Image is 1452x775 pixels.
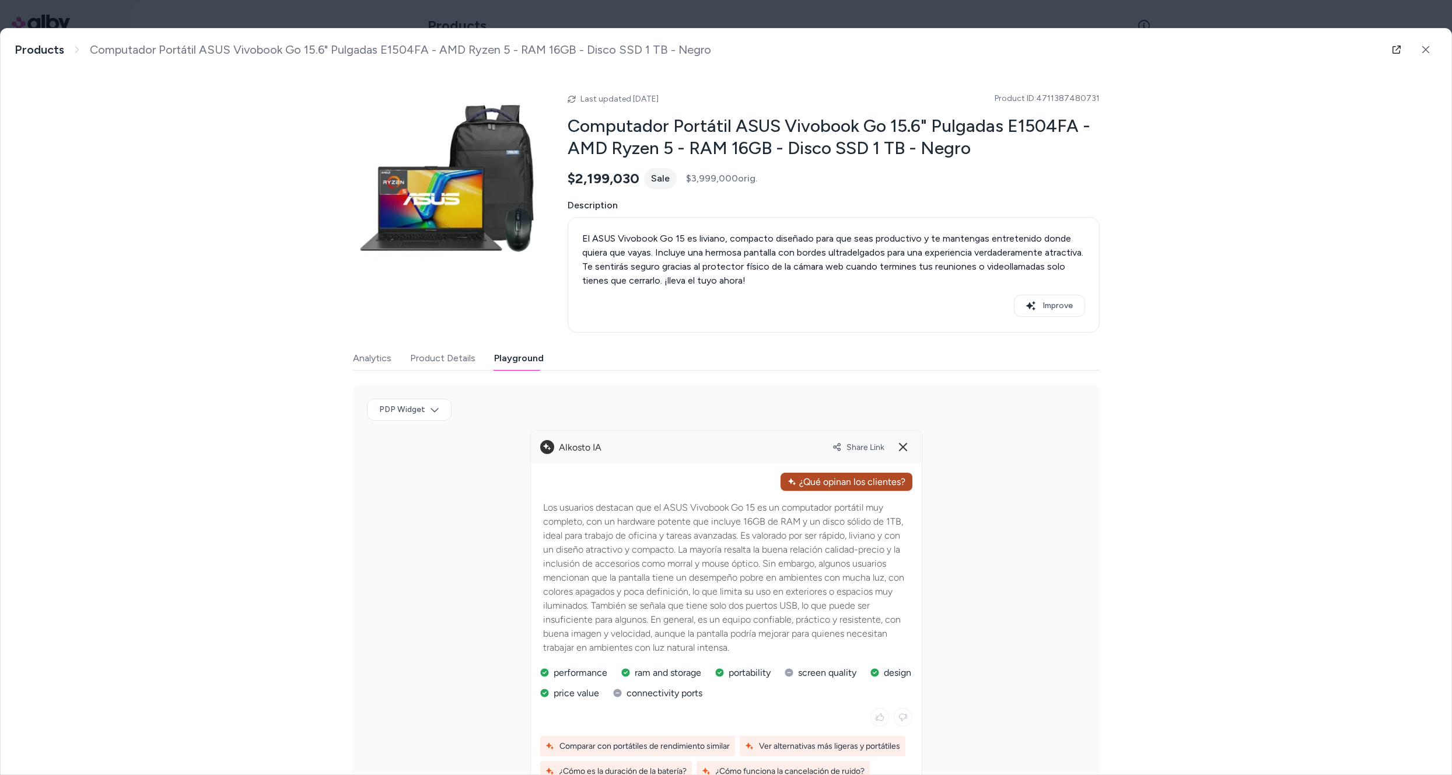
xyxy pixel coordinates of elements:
[568,198,1100,212] span: Description
[410,347,475,370] button: Product Details
[90,43,711,57] span: Computador Portátil ASUS Vivobook Go 15.6" Pulgadas E1504FA - AMD Ryzen 5 - RAM 16GB - Disco SSD ...
[367,399,452,421] button: PDP Widget
[15,43,64,57] a: Products
[582,232,1085,288] p: El ASUS Vivobook Go 15 es liviano, compacto diseñado para que seas productivo y te mantengas entr...
[353,347,391,370] button: Analytics
[568,170,639,187] span: $2,199,030
[494,347,544,370] button: Playground
[379,404,425,416] span: PDP Widget
[568,115,1100,159] h2: Computador Portátil ASUS Vivobook Go 15.6" Pulgadas E1504FA - AMD Ryzen 5 - RAM 16GB - Disco SSD ...
[686,172,757,186] span: $3,999,000 orig.
[15,43,711,57] nav: breadcrumb
[995,93,1100,104] span: Product ID: 4711387480731
[580,94,659,104] span: Last updated [DATE]
[644,168,677,189] div: Sale
[353,85,540,271] img: 4711387480731-001-310Wx310H
[1014,295,1085,317] button: Improve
